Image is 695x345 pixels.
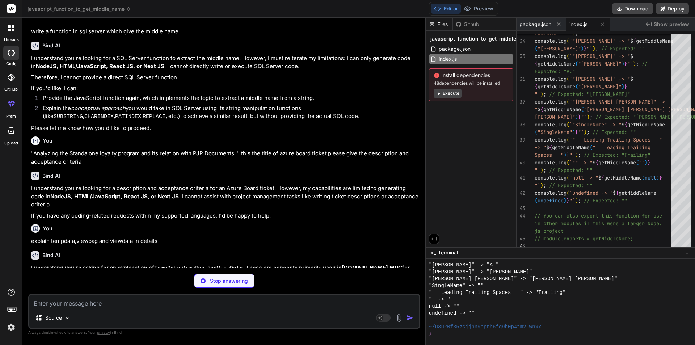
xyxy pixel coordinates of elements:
[431,4,461,14] button: Editor
[517,205,525,212] div: 43
[535,197,538,204] span: (
[656,3,689,14] button: Deploy
[578,83,622,90] span: "[PERSON_NAME]"
[430,35,532,42] span: javascript_function_to_get_middle_name
[42,172,60,180] h6: Bind AI
[558,76,566,82] span: log
[566,76,569,82] span: (
[64,315,70,321] img: Pick Models
[5,321,17,333] img: settings
[578,197,581,204] span: ;
[31,150,419,166] p: "Analyzing the Standalone loyalty program and its relation with PJR Documents. " this the title o...
[558,136,566,143] span: log
[36,63,164,70] strong: NodeJS, HTML/JavaScript, React JS, or Next JS
[535,174,555,181] span: console
[535,121,555,128] span: console
[656,174,659,181] span: )
[566,152,569,158] span: }
[538,45,581,52] span: "[PERSON_NAME]"
[535,220,662,227] span: in other modules if this were a larger Node.
[6,113,16,119] label: prem
[566,159,569,166] span: (
[639,159,645,166] span: ""
[575,129,578,135] span: }
[581,106,584,113] span: (
[517,235,525,243] div: 45
[37,104,419,121] li: Explain the you would take in SQL Server using its string manipulation functions (like , , , , et...
[555,174,558,181] span: .
[517,189,525,197] div: 42
[601,174,604,181] span: {
[538,83,575,90] span: getMiddleName
[622,83,624,90] span: )
[4,86,18,92] label: GitHub
[636,38,674,44] span: getMiddleName
[517,174,525,182] div: 41
[575,114,578,120] span: )
[555,136,558,143] span: .
[543,182,546,189] span: ;
[434,72,509,79] span: Install dependencies
[71,105,126,112] em: conceptual approach
[549,167,593,173] span: // Expected: ""
[429,310,475,317] span: undefined -> ""
[540,167,543,173] span: )
[535,60,538,67] span: {
[517,52,525,60] div: 35
[612,3,653,14] button: Download
[210,277,248,285] p: Stop answering
[558,190,566,196] span: log
[633,38,636,44] span: {
[429,296,453,303] span: "" -> ""
[31,212,419,220] p: If you have any coding-related requests within my supported languages, I'd be happy to help!
[31,84,419,93] p: If you'd like, I can:
[517,121,525,129] div: 38
[37,94,419,104] li: Provide the JavaScript function again, which implements the logic to extract a middle name from a...
[595,45,598,52] span: ;
[622,121,624,128] span: $
[564,197,566,204] span: )
[342,264,402,271] strong: [DOMAIN_NAME] MVC
[97,330,110,335] span: privacy
[517,243,525,250] div: 46
[540,91,543,97] span: )
[569,152,575,158] span: "`
[429,262,499,269] span: "[PERSON_NAME]" -> "A."
[627,121,665,128] span: getMiddleName
[154,265,180,272] code: TempData
[569,98,665,105] span: `"[PERSON_NAME] [PERSON_NAME]" ->
[654,21,689,28] span: Show preview
[558,174,566,181] span: log
[587,114,590,120] span: )
[434,89,462,98] button: Execute
[535,76,555,82] span: console
[535,114,575,120] span: [PERSON_NAME]"
[604,174,642,181] span: getMiddleName
[566,136,569,143] span: (
[535,45,538,52] span: (
[461,4,496,14] button: Preview
[558,98,566,105] span: log
[426,21,452,28] div: Files
[3,37,19,43] label: threads
[543,91,546,97] span: ;
[584,129,587,135] span: )
[42,252,60,259] h6: Bind AI
[517,159,525,167] div: 40
[593,129,636,135] span: // Expected: ""
[406,314,413,321] img: icon
[566,98,569,105] span: (
[50,193,179,200] strong: NodeJS, HTML/JavaScript, React JS, or Next JS
[627,60,633,67] span: "`
[538,60,575,67] span: getMiddleName
[430,249,436,256] span: >_
[31,237,419,245] p: explain tempdata,viewbag and viewdata in details
[517,136,525,144] div: 39
[429,331,433,337] span: ❯
[45,314,62,321] p: Source
[595,159,598,166] span: {
[613,190,616,196] span: $
[538,197,564,204] span: undefined
[555,76,558,82] span: .
[630,38,633,44] span: $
